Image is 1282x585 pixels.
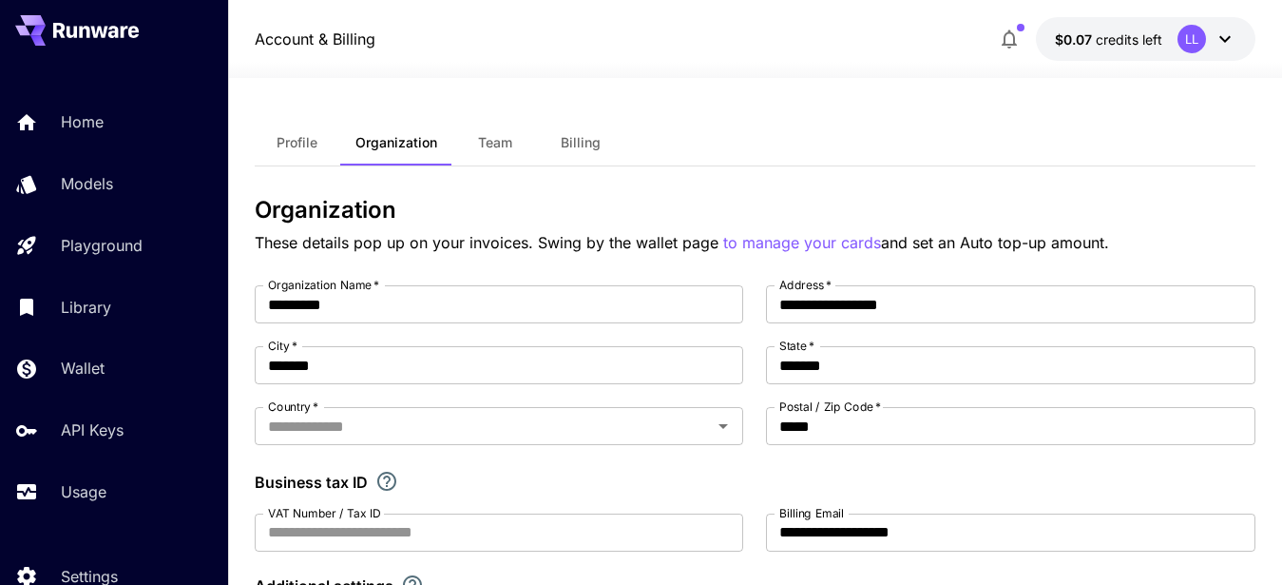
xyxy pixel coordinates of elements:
[268,505,381,521] label: VAT Number / Tax ID
[255,233,723,252] span: These details pop up on your invoices. Swing by the wallet page
[61,419,124,441] p: API Keys
[61,172,113,195] p: Models
[478,134,512,151] span: Team
[355,134,437,151] span: Organization
[1055,31,1096,48] span: $0.07
[375,470,398,493] svg: If you are a business tax registrant, please enter your business tax ID here.
[1096,31,1162,48] span: credits left
[779,338,814,354] label: State
[61,480,106,503] p: Usage
[561,134,601,151] span: Billing
[710,413,737,439] button: Open
[61,110,104,133] p: Home
[881,233,1109,252] span: and set an Auto top-up amount.
[277,134,317,151] span: Profile
[779,399,881,415] label: Postal / Zip Code
[255,197,1256,224] h3: Organization
[255,28,375,50] nav: breadcrumb
[779,277,832,293] label: Address
[1036,17,1255,61] button: $0.07312LL
[268,277,379,293] label: Organization Name
[1055,29,1162,49] div: $0.07312
[61,296,111,319] p: Library
[1177,25,1206,53] div: LL
[255,471,368,494] p: Business tax ID
[723,231,881,255] button: to manage your cards
[268,338,297,354] label: City
[255,28,375,50] a: Account & Billing
[268,399,318,415] label: Country
[61,234,143,257] p: Playground
[779,505,844,521] label: Billing Email
[61,357,105,380] p: Wallet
